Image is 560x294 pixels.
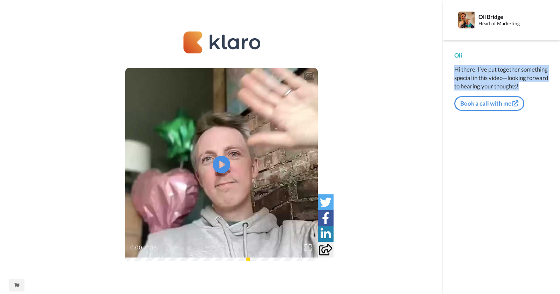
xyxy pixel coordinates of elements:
[183,31,260,54] img: a943702e-bf30-4ae3-8da2-046af1f9cd52
[144,243,146,252] span: /
[478,21,548,27] div: Head of Marketing
[148,243,160,252] span: 1:18
[305,72,314,79] div: CC
[454,65,549,91] div: Hi there, I’ve put together something special in this video—looking forward to hearing your thoug...
[304,244,311,251] img: Full screen
[458,12,475,28] img: Profile Image
[478,13,548,20] div: Oli Bridge
[454,96,524,111] button: Book a call with me
[454,51,549,60] div: Oli
[130,243,142,252] span: 0:00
